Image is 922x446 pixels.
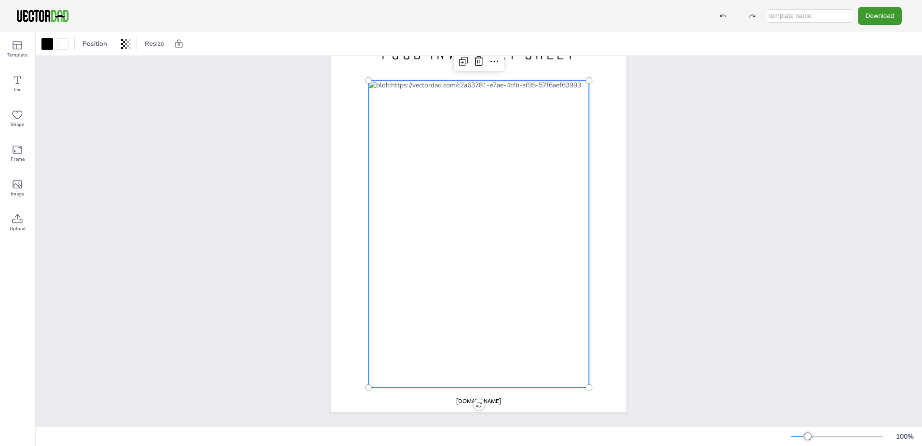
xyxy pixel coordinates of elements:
[141,36,168,52] button: Resize
[767,9,853,23] input: template name
[11,121,24,128] span: Shape
[381,45,576,64] span: FOOD INVENTORY SHEET
[456,397,501,405] span: [DOMAIN_NAME]
[15,9,70,23] img: VectorDad-1.png
[11,190,24,198] span: Image
[858,7,902,25] button: Download
[11,155,25,163] span: Frame
[10,225,26,233] span: Upload
[81,39,109,48] span: Position
[893,432,916,441] div: 100 %
[7,51,27,59] span: Template
[13,86,22,94] span: Text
